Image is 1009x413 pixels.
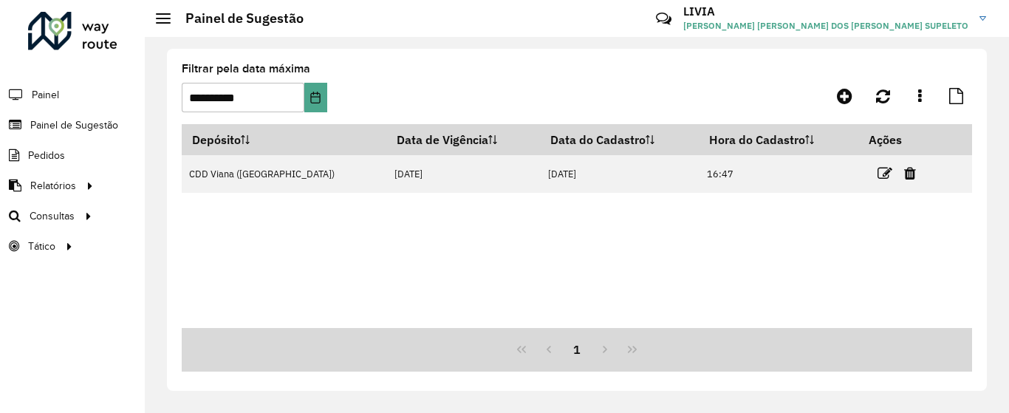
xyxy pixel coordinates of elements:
[182,155,386,193] td: CDD Viana ([GEOGRAPHIC_DATA])
[904,163,916,183] a: Excluir
[386,124,540,155] th: Data de Vigência
[541,155,700,193] td: [DATE]
[32,87,59,103] span: Painel
[386,155,540,193] td: [DATE]
[304,83,327,112] button: Choose Date
[182,124,386,155] th: Depósito
[541,124,700,155] th: Data do Cadastro
[648,3,680,35] a: Contato Rápido
[28,148,65,163] span: Pedidos
[858,124,947,155] th: Ações
[683,19,968,33] span: [PERSON_NAME] [PERSON_NAME] DOS [PERSON_NAME] SUPELETO
[878,163,892,183] a: Editar
[182,60,310,78] label: Filtrar pela data máxima
[699,155,858,193] td: 16:47
[563,335,591,363] button: 1
[699,124,858,155] th: Hora do Cadastro
[683,4,968,18] h3: LIVIA
[30,117,118,133] span: Painel de Sugestão
[171,10,304,27] h2: Painel de Sugestão
[30,178,76,194] span: Relatórios
[28,239,55,254] span: Tático
[30,208,75,224] span: Consultas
